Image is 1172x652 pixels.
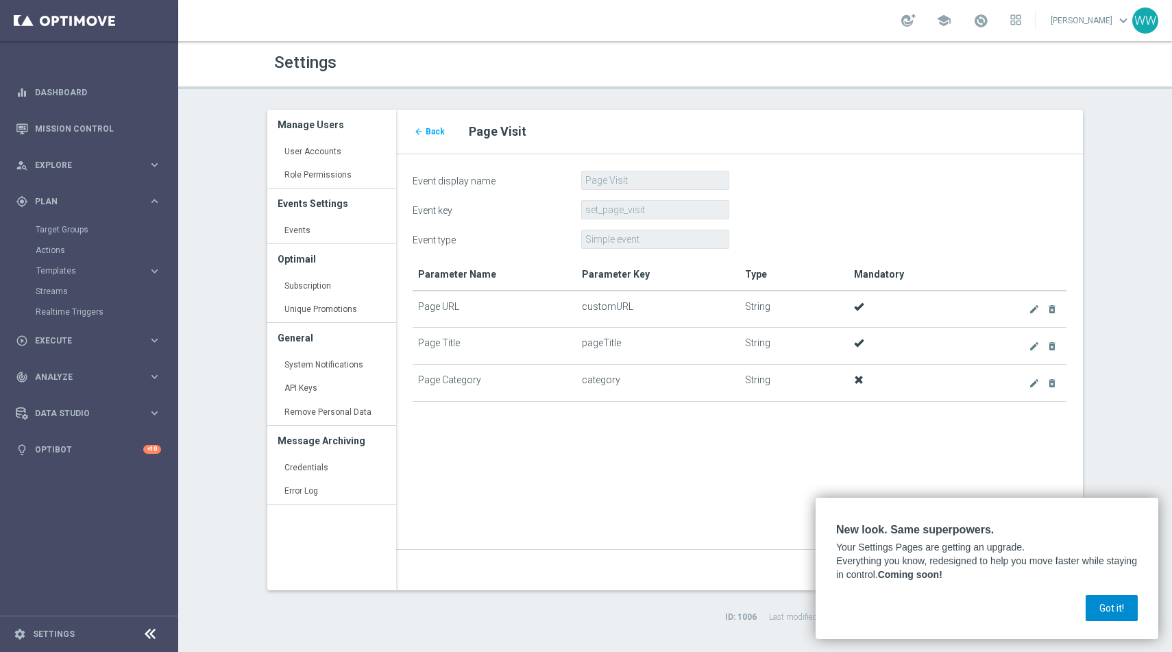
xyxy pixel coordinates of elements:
[581,171,729,190] input: New event name
[1086,595,1138,621] button: Got it!
[35,197,148,206] span: Plan
[148,158,161,171] i: keyboard_arrow_right
[35,74,161,110] a: Dashboard
[35,337,148,345] span: Execute
[16,335,148,347] div: Execute
[1029,304,1040,315] i: create
[740,291,849,328] td: String
[267,298,396,322] a: Unique Promotions
[36,302,177,322] div: Realtime Triggers
[16,371,148,383] div: Analyze
[769,612,1083,623] label: Last modified on [DATE] at 7:00 PM UTC+02:00 by [EMAIL_ADDRESS][DOMAIN_NAME]
[35,161,148,169] span: Explore
[413,365,576,402] td: Page Category
[278,244,386,274] h3: Optimail
[576,291,740,328] td: customURL
[148,370,161,383] i: keyboard_arrow_right
[16,335,28,347] i: play_circle_outline
[1029,378,1040,389] i: create
[402,200,571,217] label: Event key
[576,328,740,365] td: pageTitle
[740,259,849,291] th: Type
[267,353,396,378] a: System Notifications
[740,328,849,365] td: String
[16,110,161,147] div: Mission Control
[878,569,942,580] strong: Coming soon!
[402,171,571,187] label: Event display name
[36,267,134,275] span: Templates
[413,259,576,291] th: Parameter Name
[576,365,740,402] td: category
[836,541,1138,555] p: Your Settings Pages are getting an upgrade.
[267,400,396,425] a: Remove Personal Data
[148,334,161,347] i: keyboard_arrow_right
[267,479,396,504] a: Error Log
[16,86,28,99] i: equalizer
[725,612,757,623] label: ID: 1006
[278,110,386,140] h3: Manage Users
[1047,341,1058,352] i: delete_forever
[36,281,177,302] div: Streams
[35,110,161,147] a: Mission Control
[16,159,148,171] div: Explore
[413,291,576,328] td: Page URL
[36,224,143,235] a: Target Groups
[35,409,148,418] span: Data Studio
[576,259,740,291] th: Parameter Key
[267,376,396,401] a: API Keys
[267,219,396,243] a: Events
[267,140,396,165] a: User Accounts
[36,286,143,297] a: Streams
[849,259,957,291] th: Mandatory
[1047,378,1058,389] i: delete_forever
[267,274,396,299] a: Subscription
[14,628,26,640] i: settings
[36,306,143,317] a: Realtime Triggers
[1029,341,1040,352] i: create
[278,426,386,456] h3: Message Archiving
[414,127,424,136] i: arrow_back
[33,630,75,638] a: Settings
[16,444,28,456] i: lightbulb
[936,13,951,28] span: school
[267,163,396,188] a: Role Permissions
[36,240,177,261] div: Actions
[36,267,148,275] div: Templates
[836,555,1140,580] span: Everything you know, redesigned to help you move faster while staying in control.
[274,53,665,73] h1: Settings
[278,189,386,219] h3: Events Settings
[148,195,161,208] i: keyboard_arrow_right
[413,328,576,365] td: Page Title
[278,323,386,353] h3: General
[36,261,177,281] div: Templates
[16,431,161,468] div: Optibot
[35,373,148,381] span: Analyze
[1047,304,1058,315] i: delete_forever
[143,445,161,454] div: +10
[16,195,28,208] i: gps_fixed
[1132,8,1158,34] div: WW
[836,524,994,535] strong: New look. Same superpowers.
[36,219,177,240] div: Target Groups
[469,123,1066,140] h2: Page Visit
[36,245,143,256] a: Actions
[1116,13,1131,28] span: keyboard_arrow_down
[267,456,396,481] a: Credentials
[16,159,28,171] i: person_search
[740,365,849,402] td: String
[16,195,148,208] div: Plan
[402,230,571,246] label: Event type
[148,407,161,420] i: keyboard_arrow_right
[16,74,161,110] div: Dashboard
[35,431,143,468] a: Optibot
[148,265,161,278] i: keyboard_arrow_right
[426,127,445,136] span: Back
[16,371,28,383] i: track_changes
[1049,10,1132,31] a: [PERSON_NAME]
[16,407,148,420] div: Data Studio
